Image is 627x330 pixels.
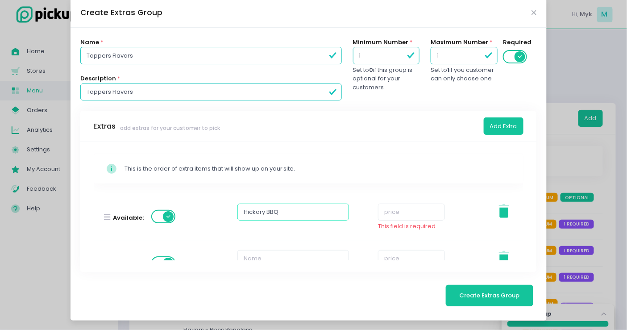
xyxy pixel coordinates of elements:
[378,204,445,221] input: price
[94,195,523,241] div: Available: This field is required
[503,38,531,47] label: Required
[378,222,445,231] div: This field is required
[431,66,497,83] div: Set to if you customer can only choose one
[80,84,341,100] input: description
[370,66,374,74] b: 0
[113,260,144,269] label: Available:
[532,10,536,15] button: Close
[447,66,449,74] b: 1
[378,250,445,267] input: price
[120,124,220,132] span: add extras for your customer to pick
[80,7,162,18] div: Create Extras Group
[125,164,511,173] div: This is the order of extra items that will show up on your site.
[431,38,488,47] label: Maximum Number
[431,47,497,64] input: Can select up to
[94,122,116,131] h3: Extras
[446,285,533,306] button: Create Extras Group
[94,241,523,288] div: Available:
[237,204,349,221] input: Name
[80,38,99,47] label: Name
[237,250,349,267] input: Name
[484,117,523,134] button: Add Extra
[353,38,409,47] label: Minimum Number
[353,66,419,92] div: Set to if this group is optional for your customers
[80,47,341,64] input: Name
[353,47,419,64] input: min number
[80,74,116,83] label: Description
[460,291,520,300] span: Create Extras Group
[113,213,144,222] label: Available:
